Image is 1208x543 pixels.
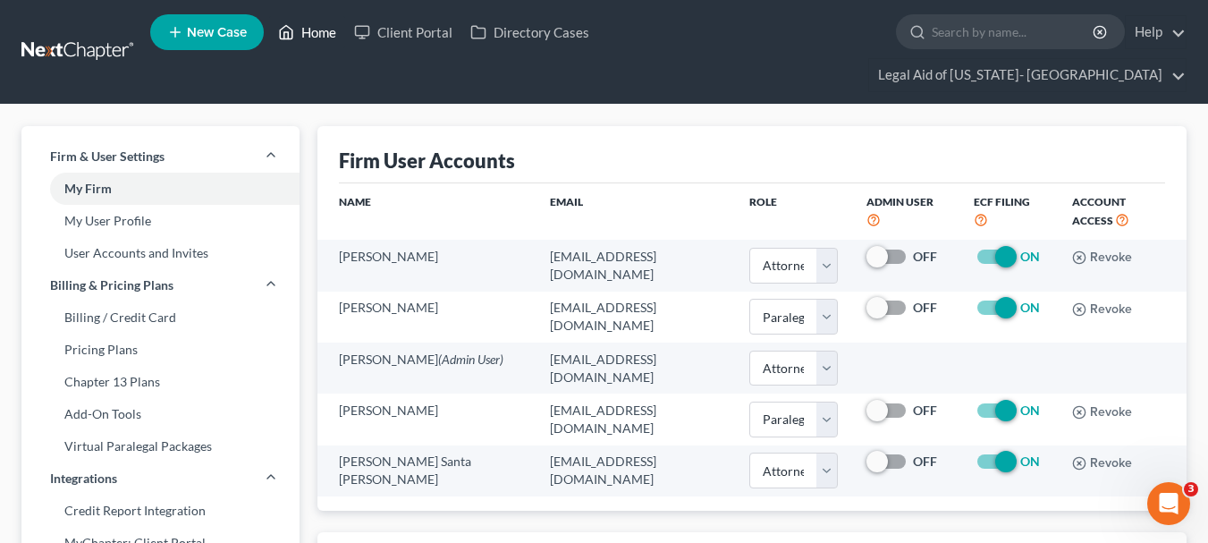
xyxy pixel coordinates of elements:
a: Home [269,16,345,48]
span: New Case [187,26,247,39]
span: ECF Filing [974,195,1030,208]
button: Revoke [1072,456,1132,471]
span: Admin User [866,195,933,208]
a: Credit Report Integration [21,495,300,527]
a: Legal Aid of [US_STATE]- [GEOGRAPHIC_DATA] [869,59,1186,91]
span: Account Access [1072,195,1126,227]
iframe: Intercom live chat [1147,482,1190,525]
th: Name [317,183,536,240]
a: Billing & Pricing Plans [21,269,300,301]
span: Firm & User Settings [50,148,165,165]
td: [PERSON_NAME] [317,394,536,445]
th: Email [536,183,735,240]
a: Billing / Credit Card [21,301,300,334]
a: Add-On Tools [21,398,300,430]
a: Integrations [21,462,300,495]
a: My User Profile [21,205,300,237]
strong: ON [1020,249,1040,264]
strong: OFF [913,403,937,418]
td: [PERSON_NAME] [317,343,536,394]
a: User Accounts and Invites [21,237,300,269]
a: Directory Cases [461,16,598,48]
td: [EMAIL_ADDRESS][DOMAIN_NAME] [536,394,735,445]
span: Billing & Pricing Plans [50,276,173,294]
a: Virtual Paralegal Packages [21,430,300,462]
span: 3 [1184,482,1198,496]
a: Firm & User Settings [21,140,300,173]
td: [PERSON_NAME] Santa [PERSON_NAME] [317,445,536,496]
a: My Firm [21,173,300,205]
td: [PERSON_NAME] [317,292,536,343]
span: (Admin User) [438,352,503,367]
div: Firm User Accounts [339,148,515,174]
a: Client Portal [345,16,461,48]
strong: OFF [913,454,937,469]
a: Help [1126,16,1186,48]
th: Role [735,183,852,240]
button: Revoke [1072,405,1132,420]
input: Search by name... [932,15,1095,48]
td: [EMAIL_ADDRESS][DOMAIN_NAME] [536,445,735,496]
strong: ON [1020,454,1040,469]
strong: ON [1020,403,1040,418]
a: Pricing Plans [21,334,300,366]
strong: OFF [913,300,937,315]
td: [PERSON_NAME] [317,240,536,291]
span: Integrations [50,470,117,488]
td: [EMAIL_ADDRESS][DOMAIN_NAME] [536,343,735,394]
strong: ON [1020,300,1040,315]
button: Revoke [1072,302,1132,317]
td: [EMAIL_ADDRESS][DOMAIN_NAME] [536,240,735,291]
td: [EMAIL_ADDRESS][DOMAIN_NAME] [536,292,735,343]
strong: OFF [913,249,937,264]
button: Revoke [1072,250,1132,265]
a: Chapter 13 Plans [21,366,300,398]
